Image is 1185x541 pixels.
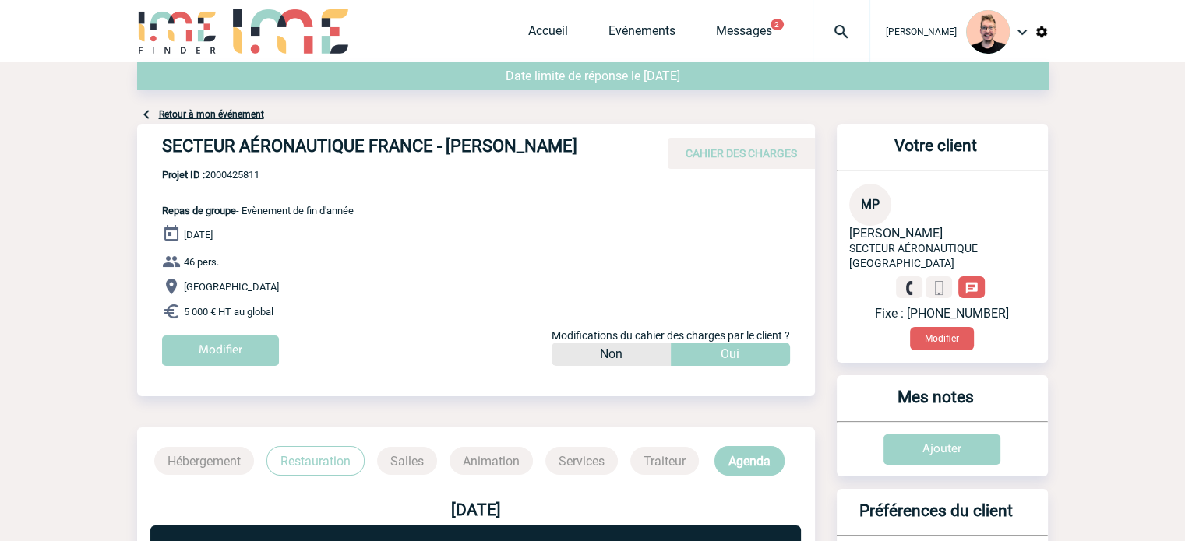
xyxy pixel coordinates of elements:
[910,327,974,350] button: Modifier
[849,306,1035,321] p: Fixe : [PHONE_NUMBER]
[137,9,218,54] img: IME-Finder
[716,23,772,45] a: Messages
[162,335,279,366] input: Modifier
[506,69,680,83] span: Date limite de réponse le [DATE]
[771,19,784,30] button: 2
[966,10,1010,54] img: 129741-1.png
[600,343,622,366] p: Non
[932,281,946,295] img: portable.png
[630,447,699,475] p: Traiteur
[545,447,618,475] p: Services
[184,281,279,293] span: [GEOGRAPHIC_DATA]
[608,23,675,45] a: Evénements
[154,447,254,475] p: Hébergement
[552,329,790,342] span: Modifications du cahier des charges par le client ?
[184,229,213,241] span: [DATE]
[714,446,785,476] p: Agenda
[266,446,365,476] p: Restauration
[159,109,264,120] a: Retour à mon événement
[451,501,501,519] b: [DATE]
[162,169,354,181] span: 2000425811
[849,242,978,269] span: SECTEUR AÉRONAUTIQUE [GEOGRAPHIC_DATA]
[861,197,880,212] span: MP
[721,343,739,366] p: Oui
[686,147,797,160] span: CAHIER DES CHARGES
[184,256,219,268] span: 46 pers.
[162,169,205,181] b: Projet ID :
[184,306,273,318] span: 5 000 € HT au global
[843,501,1029,535] h3: Préférences du client
[883,434,1000,465] input: Ajouter
[849,226,943,241] span: [PERSON_NAME]
[965,281,979,295] img: chat-24-px-w.png
[377,447,437,475] p: Salles
[843,388,1029,421] h3: Mes notes
[162,205,236,216] span: Repas de groupe
[886,26,957,37] span: [PERSON_NAME]
[162,136,630,163] h4: SECTEUR AÉRONAUTIQUE FRANCE - [PERSON_NAME]
[843,136,1029,170] h3: Votre client
[528,23,568,45] a: Accueil
[902,281,916,295] img: fixe.png
[162,205,354,216] span: - Evènement de fin d'année
[450,447,533,475] p: Animation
